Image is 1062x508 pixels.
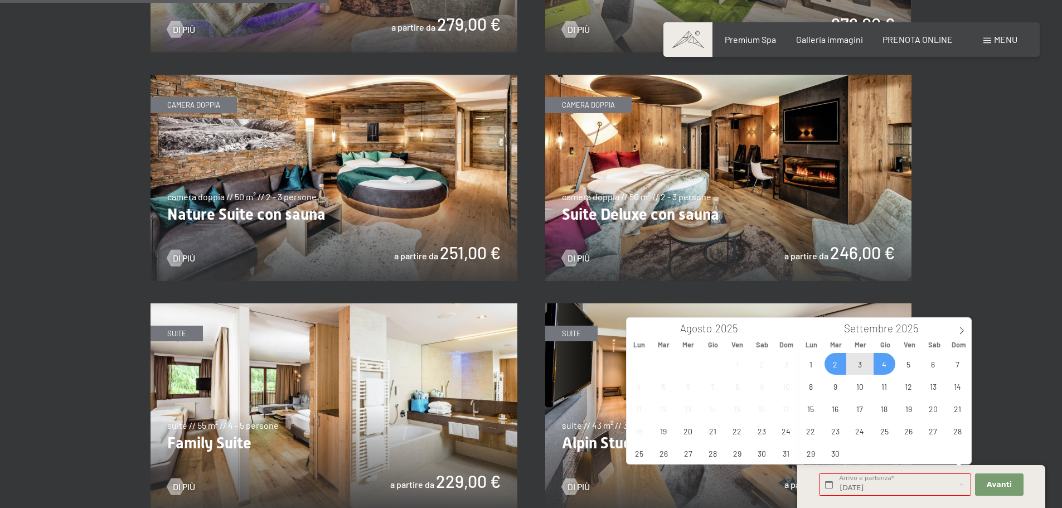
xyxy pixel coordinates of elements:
[726,442,748,464] span: Agosto 29, 2025
[151,75,517,281] img: Nature Suite con sauna
[849,398,871,419] span: Settembre 17, 2025
[774,341,799,349] span: Dom
[568,481,590,493] span: Di più
[947,341,971,349] span: Dom
[701,341,725,349] span: Gio
[653,442,675,464] span: Agosto 26, 2025
[628,398,650,419] span: Agosto 11, 2025
[775,353,797,375] span: Agosto 3, 2025
[751,398,773,419] span: Agosto 16, 2025
[922,398,944,419] span: Settembre 20, 2025
[975,473,1023,496] button: Avanti
[726,420,748,442] span: Agosto 22, 2025
[151,75,517,82] a: Nature Suite con sauna
[874,353,895,375] span: Settembre 4, 2025
[750,341,774,349] span: Sab
[947,398,968,419] span: Settembre 21, 2025
[800,375,822,397] span: Settembre 8, 2025
[825,420,846,442] span: Settembre 23, 2025
[800,420,822,442] span: Settembre 22, 2025
[562,23,590,36] a: Di più
[874,375,895,397] span: Settembre 11, 2025
[167,23,195,36] a: Di più
[628,442,650,464] span: Agosto 25, 2025
[173,481,195,493] span: Di più
[628,420,650,442] span: Agosto 18, 2025
[545,75,912,281] img: Suite Deluxe con sauna
[676,341,701,349] span: Mer
[994,34,1017,45] span: Menu
[677,398,699,419] span: Agosto 13, 2025
[751,353,773,375] span: Agosto 2, 2025
[898,375,919,397] span: Settembre 12, 2025
[874,420,895,442] span: Settembre 25, 2025
[653,375,675,397] span: Agosto 5, 2025
[825,442,846,464] span: Settembre 30, 2025
[712,322,749,335] input: Year
[751,442,773,464] span: Agosto 30, 2025
[775,375,797,397] span: Agosto 10, 2025
[898,353,919,375] span: Settembre 5, 2025
[848,341,873,349] span: Mer
[545,75,912,82] a: Suite Deluxe con sauna
[800,398,822,419] span: Settembre 15, 2025
[849,420,871,442] span: Settembre 24, 2025
[726,398,748,419] span: Agosto 15, 2025
[568,252,590,264] span: Di più
[874,398,895,419] span: Settembre 18, 2025
[947,420,968,442] span: Settembre 28, 2025
[677,420,699,442] span: Agosto 20, 2025
[800,353,822,375] span: Settembre 1, 2025
[775,398,797,419] span: Agosto 17, 2025
[653,420,675,442] span: Agosto 19, 2025
[726,375,748,397] span: Agosto 8, 2025
[844,323,893,334] span: Settembre
[893,322,930,335] input: Year
[627,341,651,349] span: Lun
[628,375,650,397] span: Agosto 4, 2025
[898,341,922,349] span: Ven
[922,375,944,397] span: Settembre 13, 2025
[562,252,590,264] a: Di più
[898,398,919,419] span: Settembre 19, 2025
[702,398,724,419] span: Agosto 14, 2025
[751,375,773,397] span: Agosto 9, 2025
[725,341,750,349] span: Ven
[873,341,898,349] span: Gio
[825,398,846,419] span: Settembre 16, 2025
[799,341,823,349] span: Lun
[167,481,195,493] a: Di più
[987,480,1012,490] span: Avanti
[725,34,776,45] a: Premium Spa
[796,34,863,45] a: Galleria immagini
[800,442,822,464] span: Settembre 29, 2025
[775,420,797,442] span: Agosto 24, 2025
[173,252,195,264] span: Di più
[562,481,590,493] a: Di più
[702,375,724,397] span: Agosto 7, 2025
[702,442,724,464] span: Agosto 28, 2025
[823,341,848,349] span: Mar
[922,341,947,349] span: Sab
[167,252,195,264] a: Di più
[751,420,773,442] span: Agosto 23, 2025
[882,34,953,45] a: PRENOTA ONLINE
[922,420,944,442] span: Settembre 27, 2025
[898,420,919,442] span: Settembre 26, 2025
[849,353,871,375] span: Settembre 3, 2025
[173,23,195,36] span: Di più
[922,353,944,375] span: Settembre 6, 2025
[947,353,968,375] span: Settembre 7, 2025
[568,23,590,36] span: Di più
[653,398,675,419] span: Agosto 12, 2025
[726,353,748,375] span: Agosto 1, 2025
[849,375,871,397] span: Settembre 10, 2025
[677,442,699,464] span: Agosto 27, 2025
[151,304,517,311] a: Family Suite
[677,375,699,397] span: Agosto 6, 2025
[702,420,724,442] span: Agosto 21, 2025
[775,442,797,464] span: Agosto 31, 2025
